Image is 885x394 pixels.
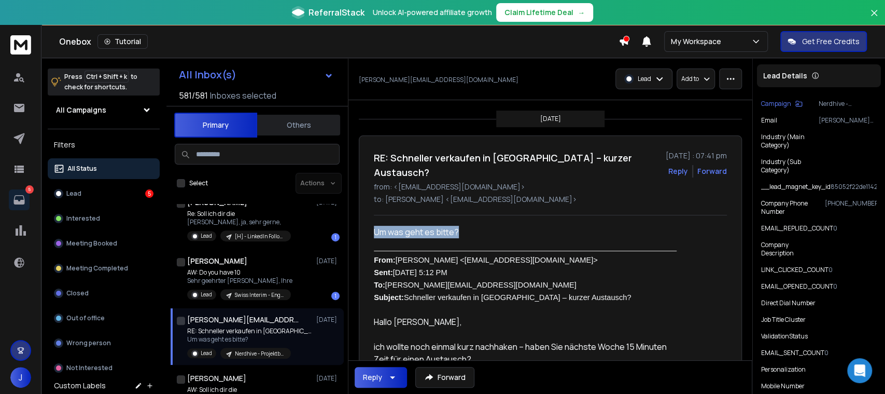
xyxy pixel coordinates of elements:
[187,210,291,218] p: Re: Soll ich dir die
[48,138,160,152] h3: Filters
[48,183,160,204] button: Lead5
[763,71,807,81] p: Lead Details
[761,316,806,324] p: Job Title Cluster
[66,264,128,273] p: Meeting Completed
[697,166,727,176] div: Forward
[56,105,106,115] h1: All Campaigns
[761,116,777,125] p: Email
[48,333,160,354] button: Wrong person
[374,226,459,238] span: Um was geht es bitte?
[85,71,129,83] span: Ctrl + Shift + k
[578,7,585,18] span: →
[67,165,97,173] p: All Status
[666,151,727,161] p: [DATE] : 07:41 pm
[97,34,148,49] button: Tutorial
[48,258,160,279] button: Meeting Completed
[179,89,208,102] span: 581 / 581
[355,367,407,388] button: Reply
[66,289,89,297] p: Closed
[824,349,877,357] p: 0
[374,316,677,328] p: Hallo [PERSON_NAME],
[210,89,276,102] h3: Inboxes selected
[802,36,860,47] p: Get Free Credits
[831,183,877,191] p: 85052f22de1142cd9b34f961fe1af2ee
[187,218,291,226] p: [PERSON_NAME], ja, sehr gerne,
[66,314,105,322] p: Out of office
[174,113,257,138] button: Primary
[374,194,727,205] p: to: [PERSON_NAME] <[EMAIL_ADDRESS][DOMAIN_NAME]>
[257,114,340,137] button: Others
[761,349,824,357] p: EMAIL_SENT_COUNT
[48,100,160,120] button: All Campaigns
[828,266,877,274] p: 0
[145,189,153,198] div: 5
[761,241,820,257] p: Company description
[179,70,236,80] h1: All Inbox(s)
[235,233,285,240] p: [H] - LinkedIn FollowUp V1
[761,365,806,374] p: Personalization
[374,182,727,192] p: from: <[EMAIL_ADDRESS][DOMAIN_NAME]>
[187,373,246,384] h1: [PERSON_NAME]
[373,7,492,18] p: Unlock AI-powered affiliate growth
[187,327,312,335] p: RE: Schneller verkaufen in [GEOGRAPHIC_DATA]
[201,291,212,298] p: Lead
[761,133,825,150] p: Industry (main category)
[10,367,31,388] button: J
[374,256,631,302] span: [PERSON_NAME] <[EMAIL_ADDRESS][DOMAIN_NAME]> [DATE] 5:12 PM [PERSON_NAME][EMAIL_ADDRESS][DOMAIN_N...
[359,76,518,84] p: [PERSON_NAME][EMAIL_ADDRESS][DOMAIN_NAME]
[363,372,382,383] div: Reply
[761,100,791,108] p: Campaign
[48,158,160,179] button: All Status
[201,232,212,240] p: Lead
[761,224,833,233] p: EMAIL_REPLIED_COUNT
[308,6,364,19] span: ReferralStack
[235,291,285,299] p: Swiss Interim - English
[64,72,137,92] p: Press to check for shortcuts.
[66,364,113,372] p: Not Interested
[374,151,659,180] h1: RE: Schneller verkaufen in [GEOGRAPHIC_DATA] – kurzer Austausch?
[819,100,877,108] p: Nerdhive - Projektbewerbung
[668,166,688,176] button: Reply
[187,268,292,277] p: AW: Do you have 10
[671,36,725,47] p: My Workspace
[496,3,593,22] button: Claim Lifetime Deal→
[316,374,340,383] p: [DATE]
[761,158,824,174] p: Industry (sub category)
[187,315,301,325] h1: [PERSON_NAME][EMAIL_ADDRESS][DOMAIN_NAME]
[761,183,831,191] p: __lead_magnet_key_id
[819,116,877,125] p: [PERSON_NAME][EMAIL_ADDRESS][DOMAIN_NAME]
[761,299,816,307] p: Direct Dial Number
[761,199,825,216] p: Company Phone Number
[48,358,160,378] button: Not Interested
[66,339,111,347] p: Wrong person
[540,115,561,123] p: [DATE]
[187,335,312,344] p: Um was geht es bitte?
[761,282,833,291] p: EMAIL_OPENED_COUNT
[331,292,340,300] div: 1
[66,214,100,223] p: Interested
[867,6,881,31] button: Close banner
[235,350,285,358] p: Nerdhive - Projektbewerbung
[48,308,160,329] button: Out of office
[761,332,808,341] p: validationStatus
[374,256,396,264] span: From:
[847,358,872,383] div: Open Intercom Messenger
[374,268,393,277] b: Sent:
[187,386,312,394] p: AW: Soll ich dir die
[59,34,619,49] div: Onebox
[171,64,342,85] button: All Inbox(s)
[681,75,699,83] p: Add to
[833,224,877,233] p: 0
[187,256,247,266] h1: [PERSON_NAME]
[201,349,212,357] p: Lead
[66,189,81,198] p: Lead
[189,179,208,187] label: Select
[48,233,160,254] button: Meeting Booked
[415,367,474,388] button: Forward
[331,233,340,241] div: 1
[374,341,677,390] p: ich wollte noch einmal kurz nachhaken – haben Sie nächste Woche 15 Minuten Zeit für einen Austaus...
[48,208,160,229] button: Interested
